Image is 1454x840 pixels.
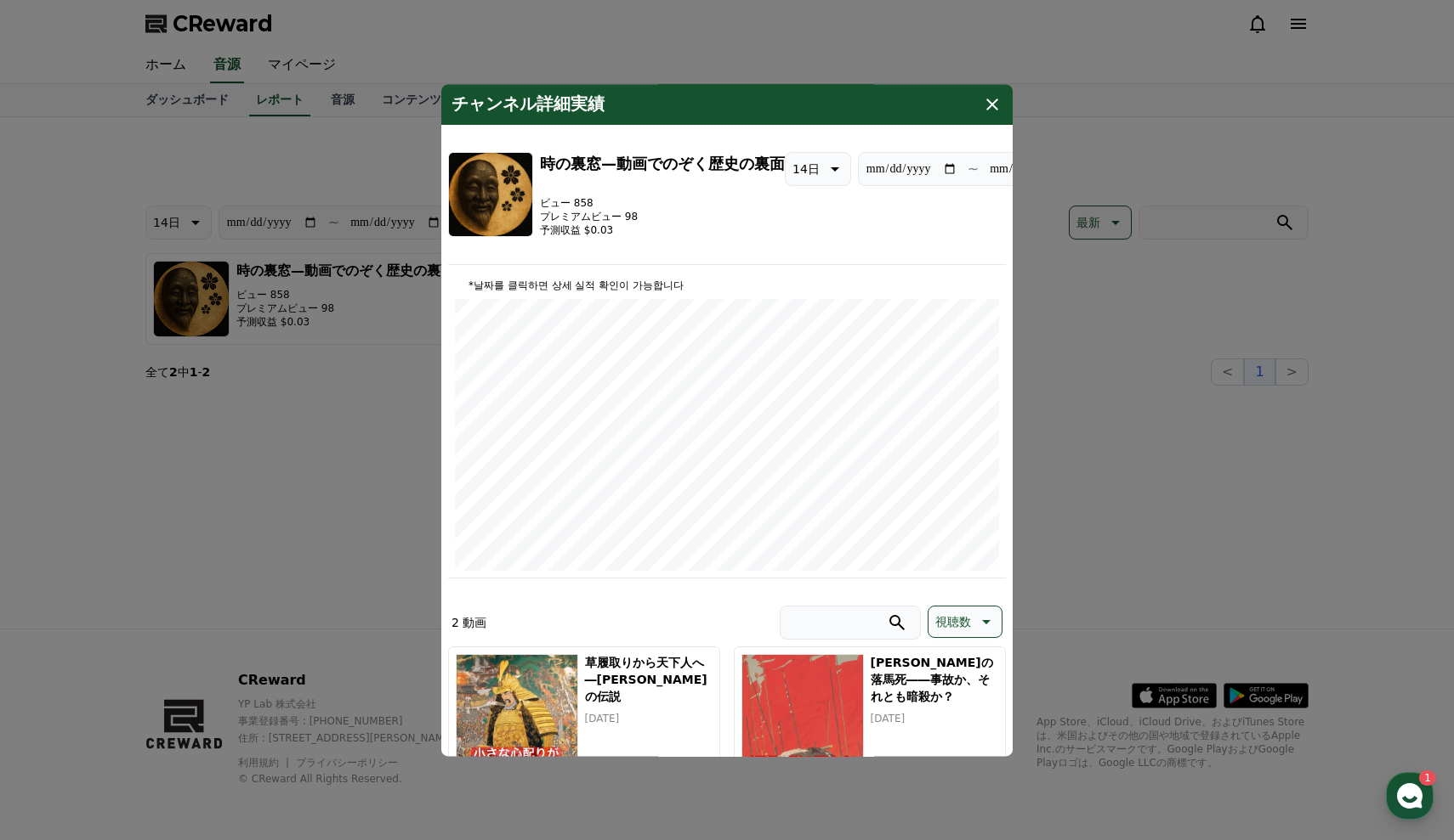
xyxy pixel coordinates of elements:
h3: 時の裏窓—動画でのぞく歴史の裏面 [540,152,785,176]
div: modal [441,84,1013,756]
p: *날짜를 클릭하면 상세 실적 확인이 가능합니다 [455,279,999,292]
p: 予測収益 $0.03 [540,223,785,237]
p: [DATE] [871,712,998,725]
a: 1チャット [112,538,219,581]
h4: チャンネル詳細実績 [452,94,605,115]
p: [DATE] [585,712,713,725]
p: 視聴数 [935,610,971,634]
h5: [PERSON_NAME]の落馬死――事故か、それとも暗殺か？ [871,654,998,705]
span: チャット [145,565,186,578]
button: 視聴数 [928,606,1002,638]
a: 設定 [219,538,327,581]
p: ~ [968,159,979,179]
p: プレミアムビュー 98 [540,210,785,223]
h5: 草履取りから天下人へ―[PERSON_NAME]の伝説 [585,654,713,705]
a: ホーム [5,538,112,581]
span: 設定 [263,564,283,578]
button: 14日 [785,152,851,186]
span: 1 [173,538,179,551]
span: ホーム [43,564,74,578]
p: 14日 [792,157,820,181]
p: ビュー 858 [540,196,785,210]
p: 2 動画 [452,614,486,631]
img: 時の裏窓—動画でのぞく歴史の裏面 [448,152,533,237]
